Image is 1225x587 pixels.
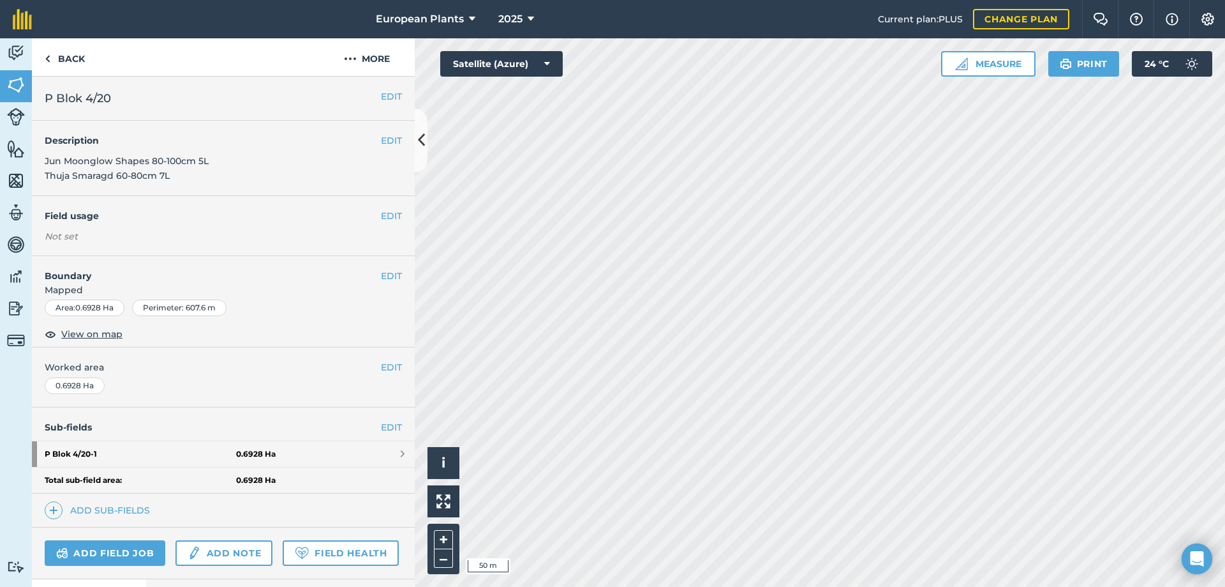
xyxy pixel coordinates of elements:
span: Jun Moonglow Shapes 80-100cm 5L Thuja Smaragd 60-80cm 7L [45,155,209,181]
img: svg+xml;base64,PD94bWwgdmVyc2lvbj0iMS4wIiBlbmNvZGluZz0idXRmLTgiPz4KPCEtLSBHZW5lcmF0b3I6IEFkb2JlIE... [1179,51,1205,77]
button: EDIT [381,133,402,148]
a: Add field job [45,540,165,566]
a: Change plan [973,9,1069,29]
button: Satellite (Azure) [440,51,563,77]
button: EDIT [381,209,402,223]
img: Four arrows, one pointing top left, one top right, one bottom right and the last bottom left [436,494,450,508]
span: European Plants [376,11,464,27]
div: Not set [45,230,402,243]
img: svg+xml;base64,PD94bWwgdmVyc2lvbj0iMS4wIiBlbmNvZGluZz0idXRmLTgiPz4KPCEtLSBHZW5lcmF0b3I6IEFkb2JlIE... [7,43,25,63]
span: i [442,455,445,471]
img: svg+xml;base64,PD94bWwgdmVyc2lvbj0iMS4wIiBlbmNvZGluZz0idXRmLTgiPz4KPCEtLSBHZW5lcmF0b3I6IEFkb2JlIE... [7,203,25,222]
img: svg+xml;base64,PD94bWwgdmVyc2lvbj0iMS4wIiBlbmNvZGluZz0idXRmLTgiPz4KPCEtLSBHZW5lcmF0b3I6IEFkb2JlIE... [187,545,201,561]
span: 2025 [498,11,523,27]
strong: 0.6928 Ha [236,475,276,485]
button: – [434,549,453,568]
strong: 0.6928 Ha [236,449,276,459]
img: Two speech bubbles overlapping with the left bubble in the forefront [1093,13,1108,26]
a: Add note [175,540,272,566]
a: Add sub-fields [45,501,155,519]
button: EDIT [381,269,402,283]
img: svg+xml;base64,PHN2ZyB4bWxucz0iaHR0cDovL3d3dy53My5vcmcvMjAwMC9zdmciIHdpZHRoPSI1NiIgaGVpZ2h0PSI2MC... [7,171,25,190]
button: i [427,447,459,479]
img: svg+xml;base64,PD94bWwgdmVyc2lvbj0iMS4wIiBlbmNvZGluZz0idXRmLTgiPz4KPCEtLSBHZW5lcmF0b3I6IEFkb2JlIE... [7,235,25,254]
img: svg+xml;base64,PD94bWwgdmVyc2lvbj0iMS4wIiBlbmNvZGluZz0idXRmLTgiPz4KPCEtLSBHZW5lcmF0b3I6IEFkb2JlIE... [56,545,68,561]
img: svg+xml;base64,PHN2ZyB4bWxucz0iaHR0cDovL3d3dy53My5vcmcvMjAwMC9zdmciIHdpZHRoPSI5IiBoZWlnaHQ9IjI0Ii... [45,51,50,66]
strong: Total sub-field area: [45,475,236,485]
img: svg+xml;base64,PHN2ZyB4bWxucz0iaHR0cDovL3d3dy53My5vcmcvMjAwMC9zdmciIHdpZHRoPSIxNyIgaGVpZ2h0PSIxNy... [1166,11,1178,27]
div: Area : 0.6928 Ha [45,300,124,316]
button: View on map [45,326,122,342]
img: svg+xml;base64,PD94bWwgdmVyc2lvbj0iMS4wIiBlbmNvZGluZz0idXRmLTgiPz4KPCEtLSBHZW5lcmF0b3I6IEFkb2JlIE... [7,299,25,318]
img: svg+xml;base64,PHN2ZyB4bWxucz0iaHR0cDovL3d3dy53My5vcmcvMjAwMC9zdmciIHdpZHRoPSIxNCIgaGVpZ2h0PSIyNC... [49,503,58,518]
span: Mapped [32,283,415,297]
div: Perimeter : 607.6 m [132,300,226,316]
div: Open Intercom Messenger [1182,544,1212,574]
img: svg+xml;base64,PD94bWwgdmVyc2lvbj0iMS4wIiBlbmNvZGluZz0idXRmLTgiPz4KPCEtLSBHZW5lcmF0b3I6IEFkb2JlIE... [7,561,25,573]
img: svg+xml;base64,PHN2ZyB4bWxucz0iaHR0cDovL3d3dy53My5vcmcvMjAwMC9zdmciIHdpZHRoPSIxOSIgaGVpZ2h0PSIyNC... [1060,56,1072,72]
span: P Blok 4/20 [45,89,111,107]
img: A question mark icon [1129,13,1144,26]
img: svg+xml;base64,PD94bWwgdmVyc2lvbj0iMS4wIiBlbmNvZGluZz0idXRmLTgiPz4KPCEtLSBHZW5lcmF0b3I6IEFkb2JlIE... [7,332,25,349]
a: EDIT [381,420,402,434]
h4: Sub-fields [32,420,415,434]
h4: Field usage [45,209,381,223]
img: A cog icon [1200,13,1215,26]
span: Current plan : PLUS [878,12,963,26]
div: 0.6928 Ha [45,377,105,394]
strong: P Blok 4/20 - 1 [45,441,236,467]
img: svg+xml;base64,PD94bWwgdmVyc2lvbj0iMS4wIiBlbmNvZGluZz0idXRmLTgiPz4KPCEtLSBHZW5lcmF0b3I6IEFkb2JlIE... [7,267,25,286]
button: + [434,530,453,549]
img: fieldmargin Logo [13,9,32,29]
img: svg+xml;base64,PD94bWwgdmVyc2lvbj0iMS4wIiBlbmNvZGluZz0idXRmLTgiPz4KPCEtLSBHZW5lcmF0b3I6IEFkb2JlIE... [7,108,25,126]
button: Print [1048,51,1120,77]
img: Ruler icon [955,57,968,70]
button: More [319,38,415,76]
span: 24 ° C [1145,51,1169,77]
span: View on map [61,327,122,341]
h4: Description [45,133,402,148]
img: svg+xml;base64,PHN2ZyB4bWxucz0iaHR0cDovL3d3dy53My5vcmcvMjAwMC9zdmciIHdpZHRoPSI1NiIgaGVpZ2h0PSI2MC... [7,75,25,95]
h4: Boundary [32,256,381,283]
a: P Blok 4/20-10.6928 Ha [32,441,415,467]
a: Back [32,38,98,76]
button: EDIT [381,89,402,103]
button: 24 °C [1132,51,1212,77]
a: Field Health [283,540,398,566]
button: Measure [941,51,1036,77]
img: svg+xml;base64,PHN2ZyB4bWxucz0iaHR0cDovL3d3dy53My5vcmcvMjAwMC9zdmciIHdpZHRoPSIyMCIgaGVpZ2h0PSIyNC... [344,51,357,66]
img: svg+xml;base64,PHN2ZyB4bWxucz0iaHR0cDovL3d3dy53My5vcmcvMjAwMC9zdmciIHdpZHRoPSIxOCIgaGVpZ2h0PSIyNC... [45,326,56,342]
button: EDIT [381,360,402,374]
img: svg+xml;base64,PHN2ZyB4bWxucz0iaHR0cDovL3d3dy53My5vcmcvMjAwMC9zdmciIHdpZHRoPSI1NiIgaGVpZ2h0PSI2MC... [7,139,25,158]
span: Worked area [45,360,402,374]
